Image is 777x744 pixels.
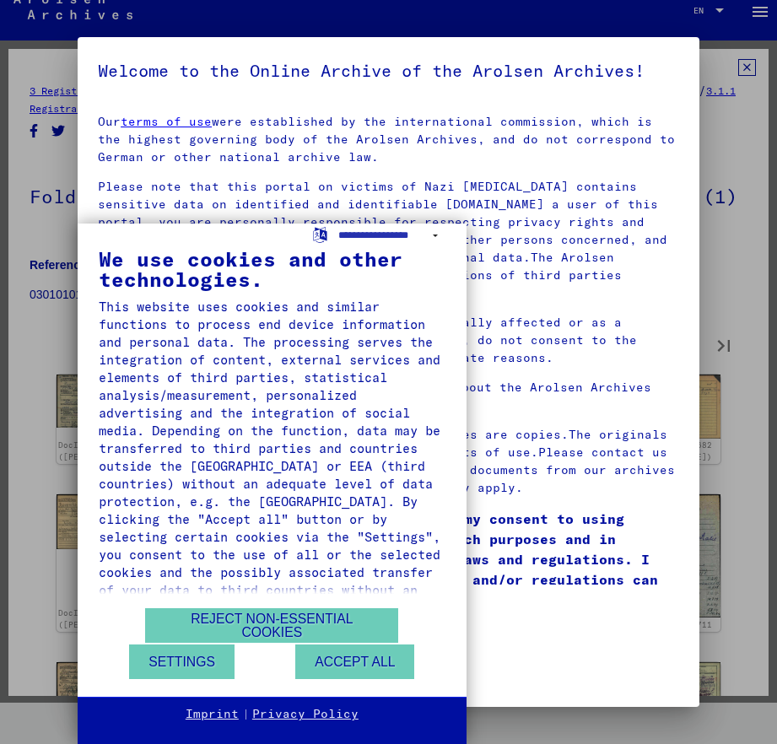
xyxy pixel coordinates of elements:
[145,608,398,643] button: Reject non-essential cookies
[99,249,445,289] div: We use cookies and other technologies.
[99,298,445,617] div: This website uses cookies and similar functions to process end device information and personal da...
[252,706,359,723] a: Privacy Policy
[129,644,235,679] button: Settings
[186,706,239,723] a: Imprint
[295,644,414,679] button: Accept all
